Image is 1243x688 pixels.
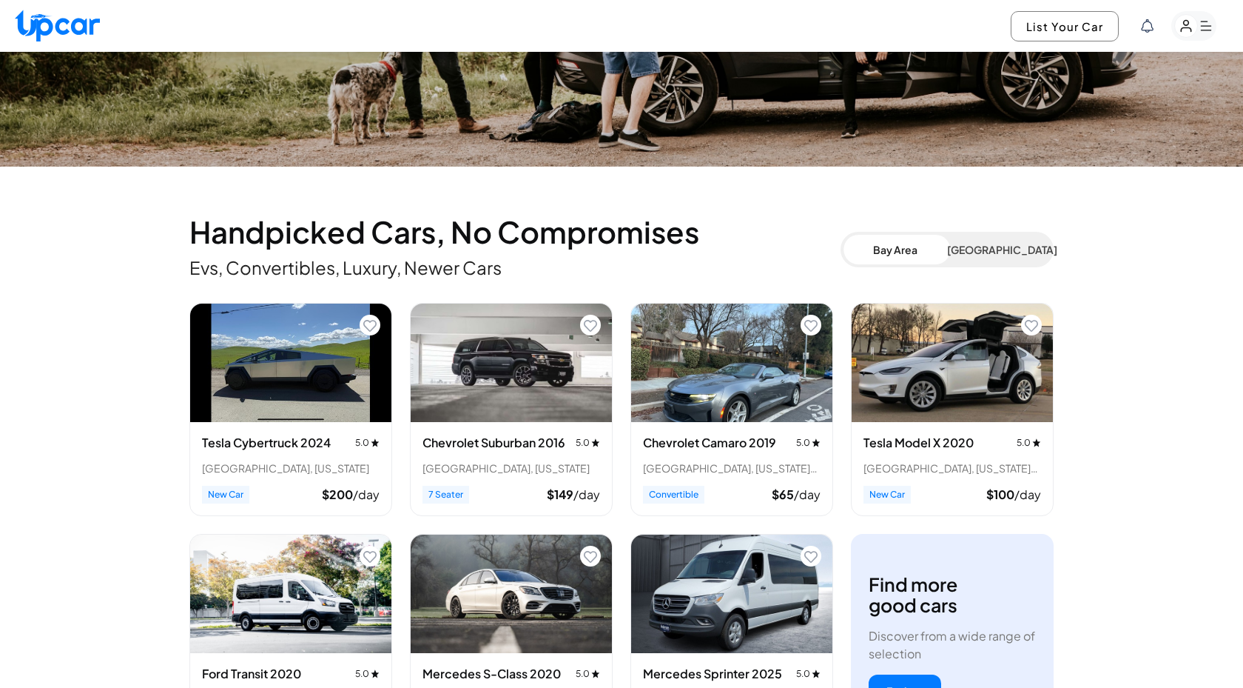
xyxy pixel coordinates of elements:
[863,486,911,504] span: New Car
[794,487,821,502] span: /day
[812,438,821,447] img: star
[410,303,613,516] div: View details for Chevrolet Suburban 2016
[986,487,1014,502] span: $ 100
[869,627,1036,663] p: Discover from a wide range of selection
[631,304,832,422] img: Chevrolet Camaro 2019
[863,434,974,452] h3: Tesla Model X 2020
[796,668,821,680] span: 5.0
[1032,438,1041,447] img: star
[422,434,565,452] h3: Chevrolet Suburban 2016
[322,487,353,502] span: $ 200
[580,546,601,567] button: Add to favorites
[202,461,380,475] div: [GEOGRAPHIC_DATA], [US_STATE]
[863,461,1041,475] div: [GEOGRAPHIC_DATA], [US_STATE] • 1 trips
[801,546,821,567] button: Add to favorites
[422,486,469,504] span: 7 Seater
[573,487,600,502] span: /day
[1017,437,1041,449] span: 5.0
[630,303,833,516] div: View details for Chevrolet Camaro 2019
[843,235,947,264] button: Bay Area
[631,535,832,653] img: Mercedes Sprinter 2025
[801,315,821,335] button: Add to favorites
[189,220,841,244] h2: Handpicked Cars, No Compromises
[202,434,331,452] h3: Tesla Cybertruck 2024
[189,303,392,516] div: View details for Tesla Cybertruck 2024
[1011,11,1119,41] button: List Your Car
[1014,487,1041,502] span: /day
[580,315,601,335] button: Add to favorites
[371,438,380,447] img: star
[812,669,821,678] img: star
[643,461,821,475] div: [GEOGRAPHIC_DATA], [US_STATE] • 2 trips
[643,434,776,452] h3: Chevrolet Camaro 2019
[15,10,100,41] img: Upcar Logo
[355,437,380,449] span: 5.0
[1021,315,1042,335] button: Add to favorites
[189,256,841,279] p: Evs, Convertibles, Luxury, Newer Cars
[796,437,821,449] span: 5.0
[547,487,573,502] span: $ 149
[643,665,782,683] h3: Mercedes Sprinter 2025
[355,668,380,680] span: 5.0
[360,315,380,335] button: Add to favorites
[591,669,600,678] img: star
[576,437,600,449] span: 5.0
[869,574,957,615] h3: Find more good cars
[852,304,1053,422] img: Tesla Model X 2020
[643,486,704,504] span: Convertible
[772,487,794,502] span: $ 65
[360,546,380,567] button: Add to favorites
[202,486,249,504] span: New Car
[190,535,391,653] img: Ford Transit 2020
[422,461,600,475] div: [GEOGRAPHIC_DATA], [US_STATE]
[576,668,600,680] span: 5.0
[947,235,1051,264] button: [GEOGRAPHIC_DATA]
[202,665,301,683] h3: Ford Transit 2020
[851,303,1054,516] div: View details for Tesla Model X 2020
[411,304,612,422] img: Chevrolet Suburban 2016
[422,665,561,683] h3: Mercedes S-Class 2020
[371,669,380,678] img: star
[411,535,612,653] img: Mercedes S-Class 2020
[591,438,600,447] img: star
[190,304,391,422] img: Tesla Cybertruck 2024
[353,487,380,502] span: /day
